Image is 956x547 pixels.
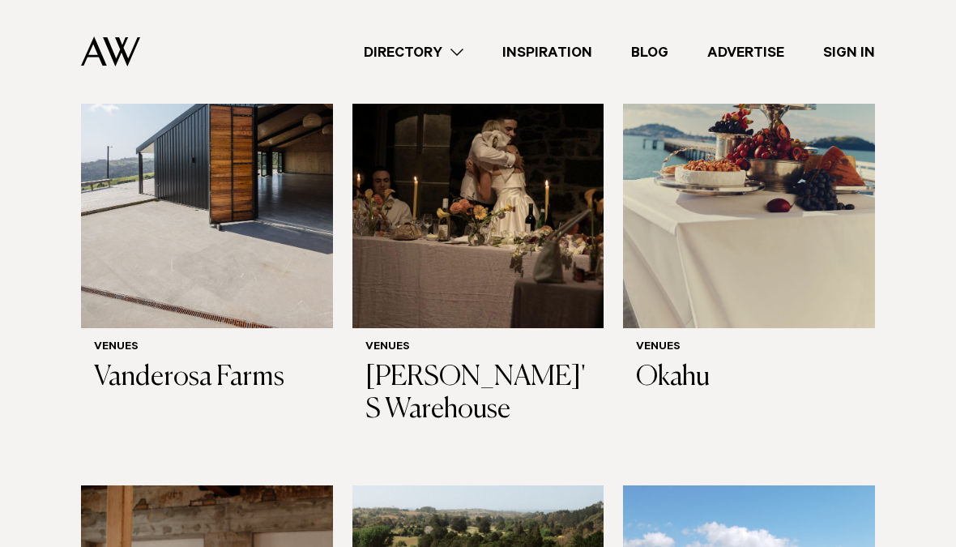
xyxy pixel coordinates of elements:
a: Directory [344,41,483,63]
a: Advertise [688,41,804,63]
a: Inspiration [483,41,612,63]
h6: Venues [365,342,591,356]
a: Sign In [804,41,894,63]
h6: Venues [636,342,862,356]
img: Auckland Weddings Logo [81,36,140,66]
h3: [PERSON_NAME]'S Warehouse [365,362,591,429]
h6: Venues [94,342,320,356]
a: Blog [612,41,688,63]
h3: Vanderosa Farms [94,362,320,395]
h3: Okahu [636,362,862,395]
